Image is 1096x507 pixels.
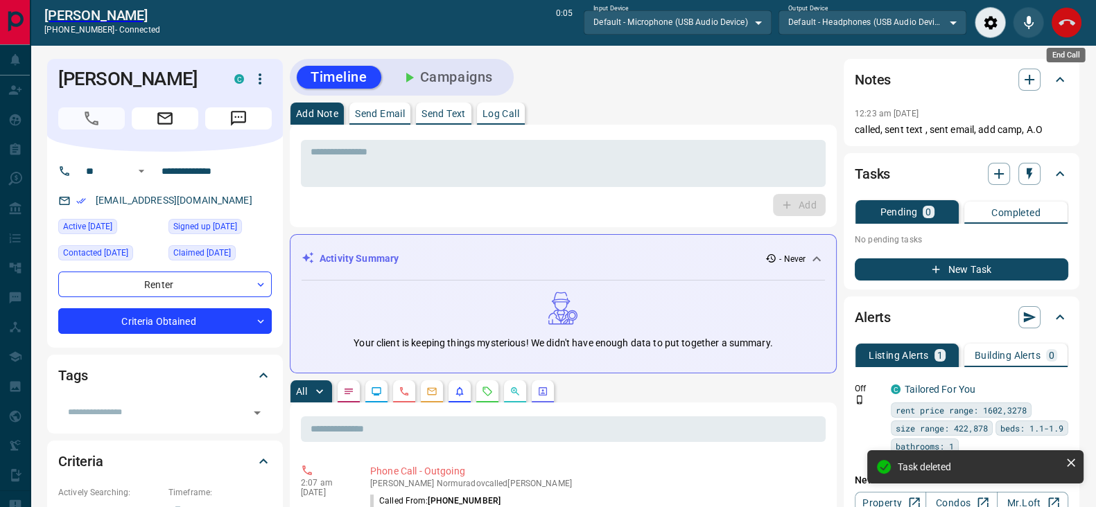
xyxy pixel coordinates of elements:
[133,163,150,179] button: Open
[510,386,521,397] svg: Opportunities
[778,10,966,34] div: Default - Headphones (USB Audio Device)
[247,403,267,423] button: Open
[855,123,1068,137] p: called, sent text , sent email, add camp, A.O
[302,246,825,272] div: Activity Summary- Never
[1051,7,1082,38] div: End Call
[855,109,919,118] p: 12:23 am [DATE]
[296,386,307,396] p: All
[779,253,806,265] p: - Never
[58,245,162,265] div: Mon Oct 13 2025
[168,219,272,238] div: Thu Apr 18 2024
[354,336,772,350] p: Your client is keeping things mysterious! We didn't have enough data to put together a summary.
[855,306,891,328] h2: Alerts
[355,109,405,118] p: Send Email
[63,220,112,233] span: Active [DATE]
[44,7,160,24] a: [PERSON_NAME]
[855,63,1068,96] div: Notes
[855,157,1068,190] div: Tasks
[421,109,466,118] p: Send Text
[58,364,87,386] h2: Tags
[937,350,943,360] p: 1
[898,461,1060,472] div: Task deleted
[119,25,160,35] span: connected
[975,7,1006,38] div: Audio Settings
[58,68,214,90] h1: [PERSON_NAME]
[855,258,1068,281] button: New Task
[370,464,820,479] p: Phone Call - Outgoing
[44,24,160,36] p: [PHONE_NUMBER] -
[96,195,252,206] a: [EMAIL_ADDRESS][DOMAIN_NAME]
[593,4,629,13] label: Input Device
[168,486,272,499] p: Timeframe:
[896,421,988,435] span: size range: 422,878
[855,395,864,404] svg: Push Notification Only
[855,69,891,91] h2: Notes
[880,207,917,217] p: Pending
[343,386,354,397] svg: Notes
[58,450,103,472] h2: Criteria
[58,219,162,238] div: Tue Apr 30 2024
[58,272,272,297] div: Renter
[168,245,272,265] div: Wed May 22 2024
[855,229,1068,250] p: No pending tasks
[320,251,399,266] p: Activity Summary
[132,107,198,130] span: Email
[428,496,501,506] span: [PHONE_NUMBER]
[788,4,828,13] label: Output Device
[173,246,231,260] span: Claimed [DATE]
[58,308,272,334] div: Criteria Obtained
[855,301,1068,334] div: Alerts
[58,486,162,499] p: Actively Searching:
[896,439,954,453] span: bathrooms: 1
[556,7,573,38] p: 0:05
[63,246,128,260] span: Contacted [DATE]
[58,445,272,478] div: Criteria
[1000,421,1063,435] span: beds: 1.1-1.9
[537,386,548,397] svg: Agent Actions
[1049,350,1054,360] p: 0
[454,386,465,397] svg: Listing Alerts
[387,66,507,89] button: Campaigns
[399,386,410,397] svg: Calls
[482,109,519,118] p: Log Call
[205,107,272,130] span: Message
[297,66,381,89] button: Timeline
[869,350,929,360] p: Listing Alerts
[482,386,493,397] svg: Requests
[371,386,382,397] svg: Lead Browsing Activity
[584,10,772,34] div: Default - Microphone (USB Audio Device)
[76,196,86,206] svg: Email Verified
[855,382,882,395] p: Off
[1047,48,1086,62] div: End Call
[891,384,901,394] div: condos.ca
[301,488,349,497] p: [DATE]
[370,495,501,507] p: Called From:
[855,473,1068,488] p: New Alert:
[296,109,338,118] p: Add Note
[234,74,244,84] div: condos.ca
[370,479,820,488] p: [PERSON_NAME] Normuradov called [PERSON_NAME]
[975,350,1041,360] p: Building Alerts
[1013,7,1044,38] div: Mute
[855,163,890,185] h2: Tasks
[301,478,349,488] p: 2:07 am
[896,403,1027,417] span: rent price range: 1602,3278
[58,107,125,130] span: Call
[58,359,272,392] div: Tags
[925,207,931,217] p: 0
[905,384,975,395] a: Tailored For You
[426,386,437,397] svg: Emails
[991,208,1041,217] p: Completed
[173,220,237,233] span: Signed up [DATE]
